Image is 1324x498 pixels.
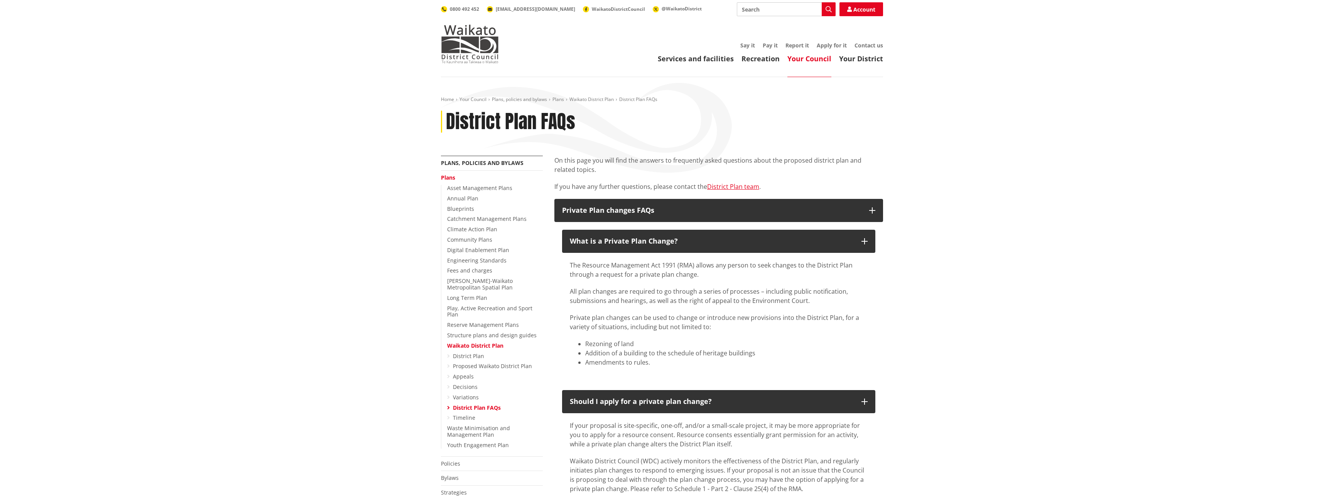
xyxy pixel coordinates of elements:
[447,205,474,212] a: Blueprints
[453,414,475,421] a: Timeline
[653,5,702,12] a: @WaikatoDistrict
[817,42,847,49] a: Apply for it
[785,42,809,49] a: Report it
[441,159,524,167] a: Plans, policies and bylaws
[441,174,455,181] a: Plans
[441,6,479,12] a: 0800 492 452
[447,184,512,192] a: Asset Management Plans
[447,321,519,328] a: Reserve Management Plans
[453,362,532,370] a: Proposed Waikato District Plan
[569,96,614,103] a: Waikato District Plan
[492,96,547,103] a: Plans, policies and bylaws
[570,261,868,279] p: The Resource Management Act 1991 (RMA) allows any person to seek changes to the District Plan thr...
[450,6,479,12] span: 0800 492 452
[446,111,575,133] h1: District Plan FAQs
[592,6,645,12] span: WaikatoDistrictCouncil
[447,225,497,233] a: Climate Action Plan
[441,96,883,103] nav: breadcrumb
[453,373,474,380] a: Appeals
[441,474,459,481] a: Bylaws
[585,358,868,367] li: Amendments to rules.
[570,287,868,305] p: All plan changes are required to go through a series of processes – including public notification...
[447,215,527,222] a: Catchment Management Plans
[459,96,486,103] a: Your Council
[453,352,484,360] a: District Plan
[619,96,657,103] span: District Plan FAQs
[447,277,513,291] a: [PERSON_NAME]-Waikato Metropolitan Spatial Plan
[447,236,492,243] a: Community Plans
[570,421,868,449] p: If your proposal is site-specific, one-off, and/or a small-scale project, it may be more appropri...
[737,2,836,16] input: Search input
[562,207,861,214] h3: Private Plan changes FAQs
[441,25,499,63] img: Waikato District Council - Te Kaunihera aa Takiwaa o Waikato
[554,156,883,174] p: On this page you will find the answers to frequently asked questions about the proposed district ...
[662,5,702,12] span: @WaikatoDistrict
[562,230,875,253] button: What is a Private Plan Change?
[585,348,868,358] li: Addition of a building to the schedule of heritage buildings
[554,199,883,222] button: Private Plan changes FAQs
[839,54,883,63] a: Your District
[658,54,734,63] a: Services and facilities
[487,6,575,12] a: [EMAIL_ADDRESS][DOMAIN_NAME]
[855,42,883,49] a: Contact us
[707,182,759,191] a: District Plan team
[447,195,478,202] a: Annual Plan
[447,246,509,254] a: Digital Enablement Plan
[787,54,831,63] a: Your Council
[570,398,854,405] h3: Should I apply for a private plan change?
[447,267,492,274] a: Fees and charges
[447,331,537,339] a: Structure plans and design guides
[447,424,510,438] a: Waste Minimisation and Management Plan
[447,342,503,349] a: Waikato District Plan
[552,96,564,103] a: Plans
[441,460,460,467] a: Policies
[585,339,868,348] li: Rezoning of land
[447,441,509,449] a: Youth Engagement Plan
[839,2,883,16] a: Account
[763,42,778,49] a: Pay it
[741,54,780,63] a: Recreation
[447,305,532,318] a: Play, Active Recreation and Sport Plan
[570,237,854,245] h3: What is a Private Plan Change?
[447,294,487,301] a: Long Term Plan
[570,456,868,493] p: Waikato District Council (WDC) actively monitors the effectiveness of the District Plan, and regu...
[570,313,868,331] p: Private plan changes can be used to change or introduce new provisions into the District Plan, fo...
[453,394,479,401] a: Variations
[441,96,454,103] a: Home
[447,257,507,264] a: Engineering Standards
[554,182,883,191] p: If you have any further questions, please contact the .
[496,6,575,12] span: [EMAIL_ADDRESS][DOMAIN_NAME]
[441,489,467,496] a: Strategies
[453,383,478,390] a: Decisions
[562,390,875,413] button: Should I apply for a private plan change?
[740,42,755,49] a: Say it
[583,6,645,12] a: WaikatoDistrictCouncil
[453,404,501,411] a: District Plan FAQs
